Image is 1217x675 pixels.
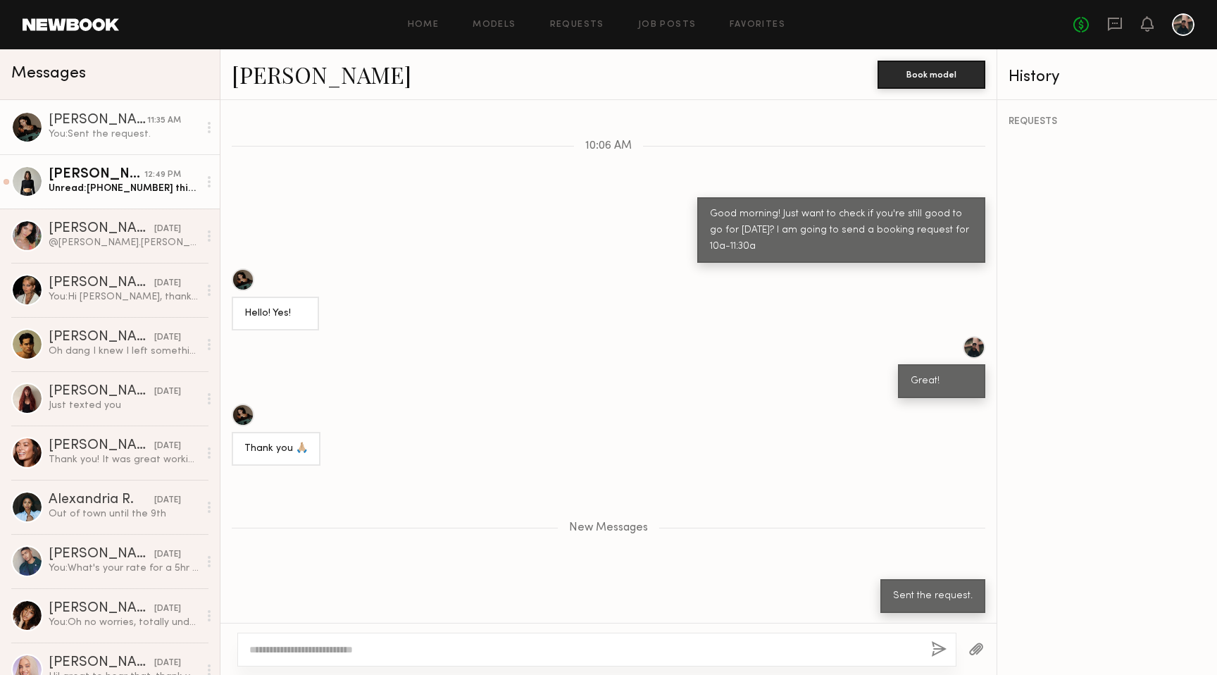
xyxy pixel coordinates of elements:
span: Messages [11,66,86,82]
div: [PERSON_NAME] [49,656,154,670]
div: Out of town until the 9th [49,507,199,521]
div: You: Sent the request. [49,128,199,141]
a: [PERSON_NAME] [232,59,411,89]
span: 10:06 AM [585,140,632,152]
div: @[PERSON_NAME].[PERSON_NAME] x [49,236,199,249]
div: [DATE] [154,440,181,453]
div: Oh dang I knew I left something lol [49,345,199,358]
div: [PERSON_NAME] [49,113,147,128]
a: Favorites [730,20,785,30]
a: Job Posts [638,20,697,30]
div: Good morning! Just want to check if you're still good to go for [DATE]? I am going to send a book... [710,206,973,255]
div: Thank you! It was great working with you :) [49,453,199,466]
div: History [1009,69,1206,85]
div: [PERSON_NAME] [49,330,154,345]
a: Requests [550,20,604,30]
div: [DATE] [154,602,181,616]
div: Unread: [PHONE_NUMBER] this is my number For more comfortable contact Lmk if another day will wor... [49,182,199,195]
div: [DATE] [154,494,181,507]
div: Hello! Yes! [244,306,306,322]
div: [PERSON_NAME] [49,602,154,616]
div: [DATE] [154,223,181,236]
div: Thank you 🙏🏼 [244,441,308,457]
div: [DATE] [154,548,181,562]
div: 12:49 PM [144,168,181,182]
a: Models [473,20,516,30]
div: [PERSON_NAME] [49,168,144,182]
button: Book model [878,61,985,89]
div: Great! [911,373,973,390]
a: Home [408,20,439,30]
div: 11:35 AM [147,114,181,128]
div: [DATE] [154,385,181,399]
div: You: Hi [PERSON_NAME], thanks so much for applying to the content spec shoot — want to book you f... [49,290,199,304]
div: [DATE] [154,277,181,290]
div: [PERSON_NAME] [49,276,154,290]
a: Book model [878,68,985,80]
div: Sent the request. [893,588,973,605]
div: Just texted you [49,399,199,412]
div: Alexandria R. [49,493,154,507]
div: You: What's your rate for a 5hr shoot? [49,562,199,575]
div: [PERSON_NAME] [49,547,154,562]
div: [DATE] [154,657,181,670]
div: REQUESTS [1009,117,1206,127]
span: New Messages [569,522,648,534]
div: [PERSON_NAME] [49,222,154,236]
div: You: Oh no worries, totally understandable ! [49,616,199,629]
div: [DATE] [154,331,181,345]
div: [PERSON_NAME] [49,385,154,399]
div: [PERSON_NAME] [49,439,154,453]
